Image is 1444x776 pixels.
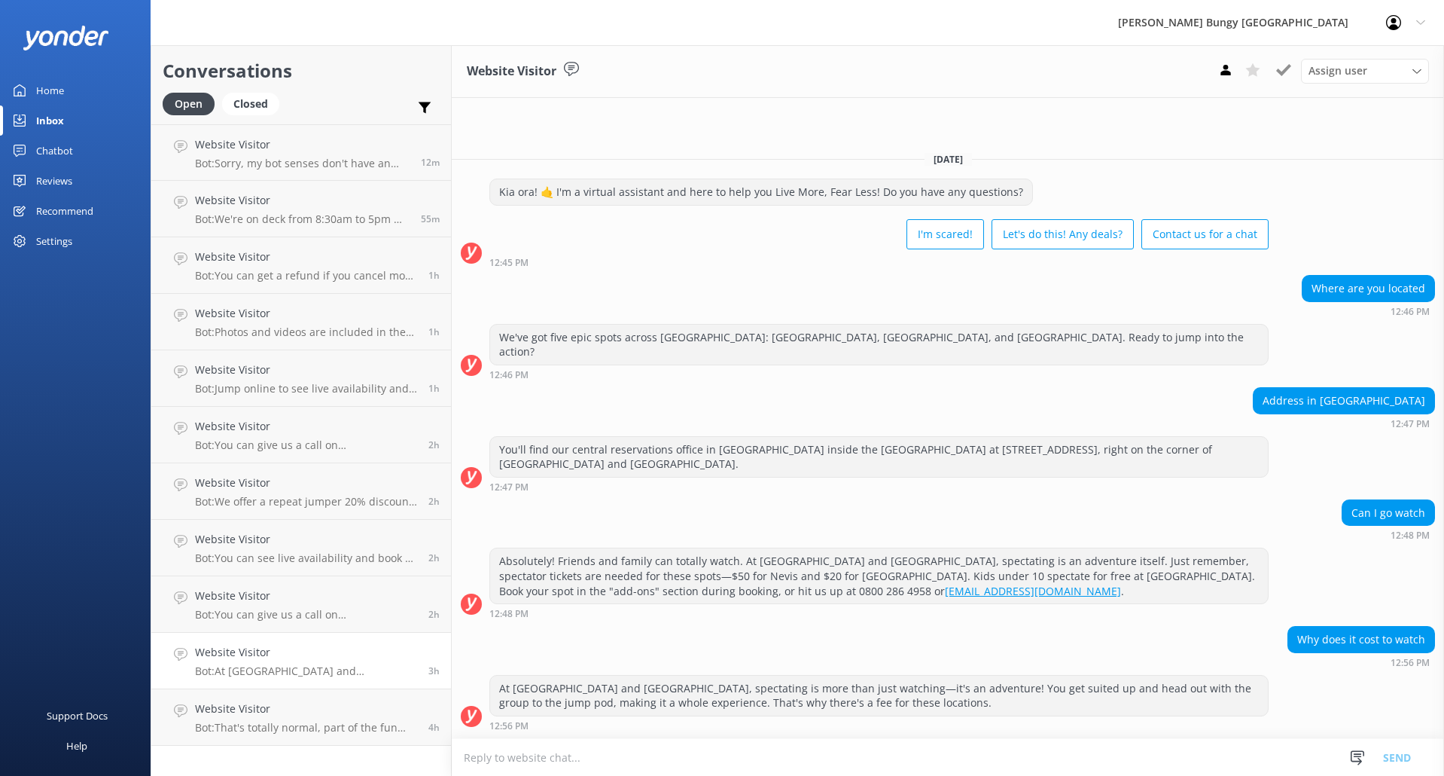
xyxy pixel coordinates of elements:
[490,437,1268,477] div: You'll find our central reservations office in [GEOGRAPHIC_DATA] inside the [GEOGRAPHIC_DATA] at ...
[1253,418,1435,429] div: Sep 05 2025 12:47pm (UTC +12:00) Pacific/Auckland
[992,219,1134,249] button: Let's do this! Any deals?
[47,701,108,731] div: Support Docs
[151,689,451,746] a: Website VisitorBot:That's totally normal, part of the fun and what leads to feeling accomplished ...
[195,269,417,283] p: Bot: You can get a refund if you cancel more than 48 hours in advance, but remember, the 1.99% ca...
[151,350,451,407] a: Website VisitorBot:Jump online to see live availability and snag your spot! If you need backup, h...
[36,75,64,105] div: Home
[489,483,529,492] strong: 12:47 PM
[490,325,1268,365] div: We've got five epic spots across [GEOGRAPHIC_DATA]: [GEOGRAPHIC_DATA], [GEOGRAPHIC_DATA], and [GE...
[428,438,440,451] span: Sep 05 2025 02:25pm (UTC +12:00) Pacific/Auckland
[489,608,1269,619] div: Sep 05 2025 12:48pm (UTC +12:00) Pacific/Auckland
[489,481,1269,492] div: Sep 05 2025 12:47pm (UTC +12:00) Pacific/Auckland
[195,418,417,435] h4: Website Visitor
[195,157,410,170] p: Bot: Sorry, my bot senses don't have an answer for that, please try and rephrase your question, I...
[421,212,440,225] span: Sep 05 2025 03:38pm (UTC +12:00) Pacific/Auckland
[195,382,417,396] p: Bot: Jump online to see live availability and snag your spot! If you need backup, hit us up at 08...
[489,257,1269,267] div: Sep 05 2025 12:45pm (UTC +12:00) Pacific/Auckland
[1342,530,1435,540] div: Sep 05 2025 12:48pm (UTC +12:00) Pacific/Auckland
[1254,388,1434,414] div: Address in [GEOGRAPHIC_DATA]
[195,249,417,265] h4: Website Visitor
[36,105,64,136] div: Inbox
[1391,307,1430,316] strong: 12:46 PM
[467,62,556,81] h3: Website Visitor
[489,371,529,380] strong: 12:46 PM
[428,325,440,338] span: Sep 05 2025 03:02pm (UTC +12:00) Pacific/Auckland
[428,495,440,508] span: Sep 05 2025 02:19pm (UTC +12:00) Pacific/Auckland
[428,608,440,621] span: Sep 05 2025 01:33pm (UTC +12:00) Pacific/Auckland
[195,701,417,717] h4: Website Visitor
[1302,306,1435,316] div: Sep 05 2025 12:46pm (UTC +12:00) Pacific/Auckland
[428,551,440,564] span: Sep 05 2025 02:17pm (UTC +12:00) Pacific/Auckland
[428,269,440,282] span: Sep 05 2025 03:15pm (UTC +12:00) Pacific/Auckland
[195,531,417,548] h4: Website Visitor
[489,609,529,619] strong: 12:48 PM
[151,520,451,576] a: Website VisitorBot:You can see live availability and book all of our experiences online. We highl...
[1287,657,1435,668] div: Sep 05 2025 12:56pm (UTC +12:00) Pacific/Auckland
[1141,219,1269,249] button: Contact us for a chat
[163,57,440,85] h2: Conversations
[195,721,417,735] p: Bot: That's totally normal, part of the fun and what leads to feeling accomplished post activity....
[195,644,417,661] h4: Website Visitor
[36,136,73,166] div: Chatbot
[195,608,417,622] p: Bot: You can give us a call on [PHONE_NUMBER] or [PHONE_NUMBER] to chat with a crew member. Our o...
[489,258,529,267] strong: 12:45 PM
[489,720,1269,731] div: Sep 05 2025 12:56pm (UTC +12:00) Pacific/Auckland
[151,576,451,633] a: Website VisitorBot:You can give us a call on [PHONE_NUMBER] or [PHONE_NUMBER] to chat with a crew...
[195,551,417,565] p: Bot: You can see live availability and book all of our experiences online. We highly recommend bo...
[195,495,417,509] p: Bot: We offer a repeat jumper 20% discount on any of our singular activities for returning custom...
[1302,276,1434,301] div: Where are you located
[428,664,440,677] span: Sep 05 2025 12:56pm (UTC +12:00) Pacific/Auckland
[489,722,529,731] strong: 12:56 PM
[151,294,451,350] a: Website VisitorBot:Photos and videos are included in the price of all our activities, except for ...
[1288,627,1434,652] div: Why does it cost to watch
[195,136,410,153] h4: Website Visitor
[195,192,410,209] h4: Website Visitor
[222,93,279,115] div: Closed
[195,588,417,604] h4: Website Visitor
[195,305,417,322] h4: Website Visitor
[1391,531,1430,540] strong: 12:48 PM
[1391,420,1430,429] strong: 12:47 PM
[23,26,109,50] img: yonder-white-logo.png
[195,212,410,226] p: Bot: We're on deck from 8:30am to 5pm NZ time. If you called during those hours and still got cri...
[421,156,440,169] span: Sep 05 2025 04:20pm (UTC +12:00) Pacific/Auckland
[151,237,451,294] a: Website VisitorBot:You can get a refund if you cancel more than 48 hours in advance, but remember...
[151,124,451,181] a: Website VisitorBot:Sorry, my bot senses don't have an answer for that, please try and rephrase yo...
[945,584,1121,598] a: [EMAIL_ADDRESS][DOMAIN_NAME]
[222,95,287,112] a: Closed
[1308,63,1367,79] span: Assign user
[195,362,417,378] h4: Website Visitor
[1391,658,1430,668] strong: 12:56 PM
[151,463,451,520] a: Website VisitorBot:We offer a repeat jumper 20% discount on any of our singular activities for re...
[428,721,440,734] span: Sep 05 2025 12:02pm (UTC +12:00) Pacific/Auckland
[428,382,440,395] span: Sep 05 2025 02:37pm (UTC +12:00) Pacific/Auckland
[1301,59,1429,83] div: Assign User
[1342,500,1434,526] div: Can I go watch
[163,93,215,115] div: Open
[490,179,1032,205] div: Kia ora! 🤙 I'm a virtual assistant and here to help you Live More, Fear Less! Do you have any que...
[36,196,93,226] div: Recommend
[36,166,72,196] div: Reviews
[151,407,451,463] a: Website VisitorBot:You can give us a call on [PHONE_NUMBER] or [PHONE_NUMBER] to chat with a crew...
[151,633,451,689] a: Website VisitorBot:At [GEOGRAPHIC_DATA] and [GEOGRAPHIC_DATA], spectating is more than just watch...
[489,369,1269,380] div: Sep 05 2025 12:46pm (UTC +12:00) Pacific/Auckland
[163,95,222,112] a: Open
[195,475,417,491] h4: Website Visitor
[490,548,1268,603] div: Absolutely! Friends and family can totally watch. At [GEOGRAPHIC_DATA] and [GEOGRAPHIC_DATA], spe...
[195,664,417,678] p: Bot: At [GEOGRAPHIC_DATA] and [GEOGRAPHIC_DATA], spectating is more than just watching—it's an ad...
[195,325,417,339] p: Bot: Photos and videos are included in the price of all our activities, except for the zipride. S...
[66,731,87,761] div: Help
[36,226,72,256] div: Settings
[195,438,417,452] p: Bot: You can give us a call on [PHONE_NUMBER] or [PHONE_NUMBER] to chat with a crew member. Our o...
[906,219,984,249] button: I'm scared!
[490,676,1268,716] div: At [GEOGRAPHIC_DATA] and [GEOGRAPHIC_DATA], spectating is more than just watching—it's an adventu...
[151,181,451,237] a: Website VisitorBot:We're on deck from 8:30am to 5pm NZ time. If you called during those hours and...
[925,153,972,166] span: [DATE]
